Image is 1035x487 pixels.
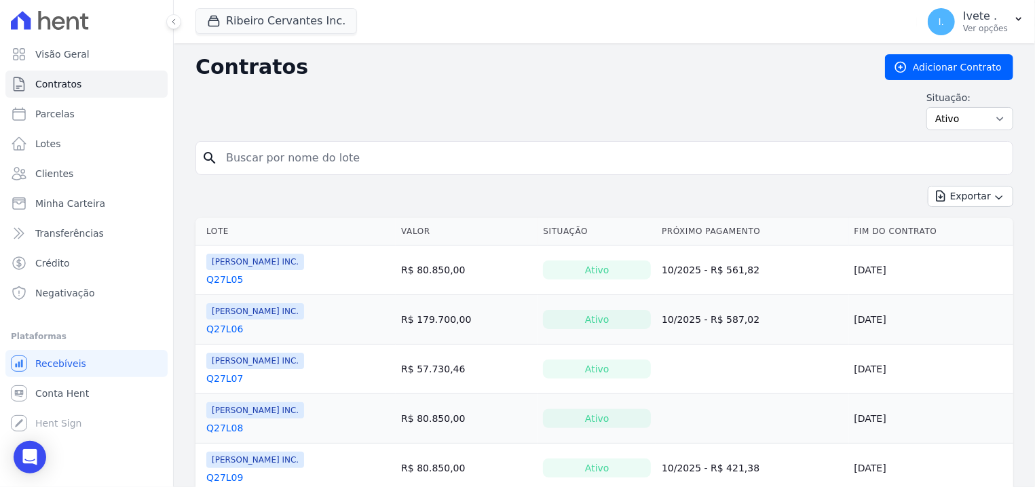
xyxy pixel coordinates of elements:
a: Transferências [5,220,168,247]
a: Recebíveis [5,350,168,377]
a: Q27L09 [206,471,243,484]
span: Negativação [35,286,95,300]
i: search [202,150,218,166]
a: Conta Hent [5,380,168,407]
div: Ativo [543,459,651,478]
td: R$ 80.850,00 [396,394,538,444]
a: Q27L07 [206,372,243,385]
input: Buscar por nome do lote [218,144,1007,172]
div: Ativo [543,310,651,329]
td: [DATE] [849,394,1013,444]
span: Lotes [35,137,61,151]
a: Crédito [5,250,168,277]
span: [PERSON_NAME] INC. [206,402,304,418]
td: R$ 80.850,00 [396,246,538,295]
a: Negativação [5,279,168,307]
a: 10/2025 - R$ 587,02 [662,314,759,325]
a: 10/2025 - R$ 421,38 [662,463,759,473]
td: [DATE] [849,295,1013,345]
th: Fim do Contrato [849,218,1013,246]
a: Parcelas [5,100,168,128]
a: Q27L08 [206,421,243,435]
th: Valor [396,218,538,246]
span: [PERSON_NAME] INC. [206,303,304,319]
label: Situação: [926,91,1013,104]
span: Contratos [35,77,81,91]
td: R$ 179.700,00 [396,295,538,345]
span: Clientes [35,167,73,180]
p: Ver opções [963,23,1008,34]
td: [DATE] [849,246,1013,295]
div: Plataformas [11,328,162,345]
span: [PERSON_NAME] INC. [206,452,304,468]
div: Ativo [543,260,651,279]
div: Open Intercom Messenger [14,441,46,473]
button: Ribeiro Cervantes Inc. [195,8,357,34]
a: Q27L06 [206,322,243,336]
th: Situação [538,218,656,246]
a: Visão Geral [5,41,168,68]
span: I. [939,17,945,26]
a: Adicionar Contrato [885,54,1013,80]
span: Minha Carteira [35,197,105,210]
a: Q27L05 [206,273,243,286]
td: R$ 57.730,46 [396,345,538,394]
a: Clientes [5,160,168,187]
div: Ativo [543,359,651,378]
span: Crédito [35,256,70,270]
p: Ivete . [963,9,1008,23]
th: Próximo Pagamento [656,218,848,246]
a: Lotes [5,130,168,157]
span: Parcelas [35,107,75,121]
span: Recebíveis [35,357,86,370]
span: [PERSON_NAME] INC. [206,254,304,270]
div: Ativo [543,409,651,428]
h2: Contratos [195,55,863,79]
button: Exportar [928,186,1013,207]
button: I. Ivete . Ver opções [917,3,1035,41]
span: Conta Hent [35,387,89,400]
span: Transferências [35,227,104,240]
td: [DATE] [849,345,1013,394]
a: 10/2025 - R$ 561,82 [662,265,759,275]
span: Visão Geral [35,47,90,61]
span: [PERSON_NAME] INC. [206,353,304,369]
a: Contratos [5,71,168,98]
th: Lote [195,218,396,246]
a: Minha Carteira [5,190,168,217]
